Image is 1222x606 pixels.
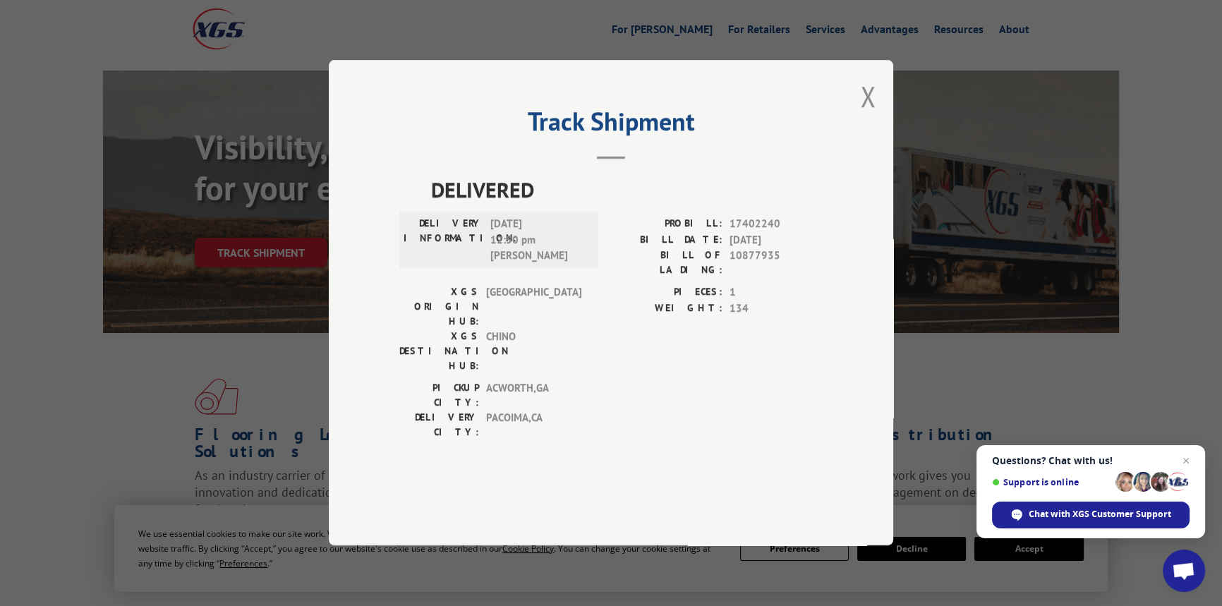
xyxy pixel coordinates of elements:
[730,232,823,248] span: [DATE]
[611,248,722,278] label: BILL OF LADING:
[399,411,479,440] label: DELIVERY CITY:
[404,217,483,265] label: DELIVERY INFORMATION:
[611,301,722,317] label: WEIGHT:
[399,381,479,411] label: PICKUP CITY:
[486,285,581,329] span: [GEOGRAPHIC_DATA]
[490,217,586,265] span: [DATE] 12:50 pm [PERSON_NAME]
[730,285,823,301] span: 1
[399,329,479,374] label: XGS DESTINATION HUB:
[611,232,722,248] label: BILL DATE:
[431,174,823,206] span: DELIVERED
[399,285,479,329] label: XGS ORIGIN HUB:
[399,111,823,138] h2: Track Shipment
[1178,452,1194,469] span: Close chat
[992,502,1190,528] div: Chat with XGS Customer Support
[992,477,1111,487] span: Support is online
[486,411,581,440] span: PACOIMA , CA
[992,455,1190,466] span: Questions? Chat with us!
[486,329,581,374] span: CHINO
[611,285,722,301] label: PIECES:
[730,301,823,317] span: 134
[1029,508,1171,521] span: Chat with XGS Customer Support
[1163,550,1205,592] div: Open chat
[730,217,823,233] span: 17402240
[860,78,876,115] button: Close modal
[486,381,581,411] span: ACWORTH , GA
[730,248,823,278] span: 10877935
[611,217,722,233] label: PROBILL:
